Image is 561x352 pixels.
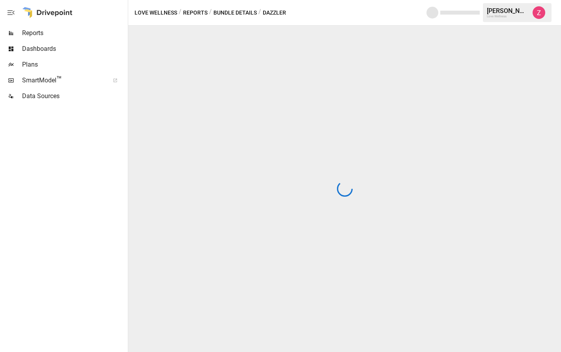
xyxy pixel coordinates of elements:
[135,8,177,18] button: Love Wellness
[528,2,550,24] button: Zoe Keller
[22,91,126,101] span: Data Sources
[209,8,212,18] div: /
[22,44,126,54] span: Dashboards
[533,6,545,19] img: Zoe Keller
[179,8,181,18] div: /
[22,28,126,38] span: Reports
[213,8,257,18] button: Bundle Details
[487,7,528,15] div: [PERSON_NAME]
[22,76,104,85] span: SmartModel
[487,15,528,18] div: Love Wellness
[22,60,126,69] span: Plans
[183,8,208,18] button: Reports
[56,74,62,84] span: ™
[258,8,261,18] div: /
